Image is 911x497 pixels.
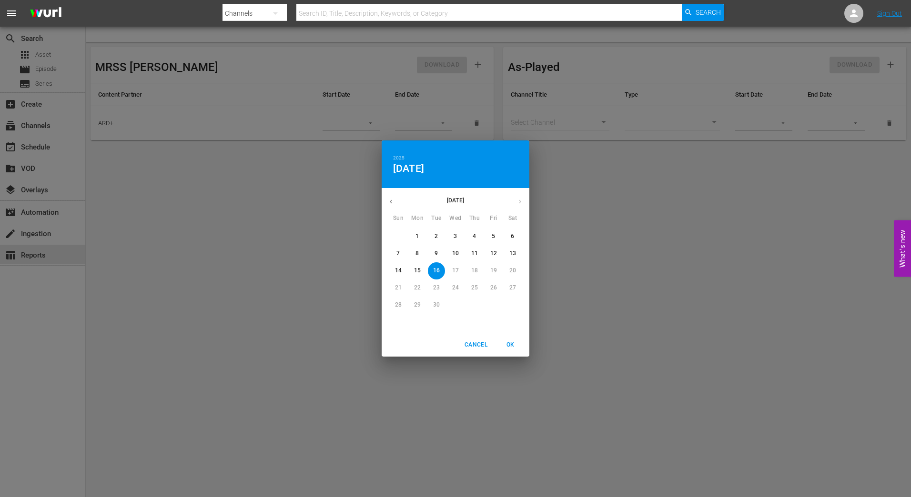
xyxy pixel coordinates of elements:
[509,249,516,258] p: 13
[485,228,502,245] button: 5
[396,249,400,258] p: 7
[461,337,491,353] button: Cancel
[428,214,445,223] span: Tue
[23,2,69,25] img: ans4CAIJ8jUAAAAAAAAAAAAAAAAAAAAAAAAgQb4GAAAAAAAAAAAAAAAAAAAAAAAAJMjXAAAAAAAAAAAAAAAAAAAAAAAAgAT5G...
[485,214,502,223] span: Fri
[393,162,424,175] button: [DATE]
[428,245,445,262] button: 9
[415,249,419,258] p: 8
[400,196,511,205] p: [DATE]
[6,8,17,19] span: menu
[447,228,464,245] button: 3
[465,340,487,350] span: Cancel
[466,228,483,245] button: 4
[390,245,407,262] button: 7
[428,228,445,245] button: 2
[409,245,426,262] button: 8
[409,214,426,223] span: Mon
[696,4,721,21] span: Search
[877,10,902,17] a: Sign Out
[447,245,464,262] button: 10
[390,262,407,279] button: 14
[409,262,426,279] button: 15
[466,245,483,262] button: 11
[471,249,478,258] p: 11
[485,245,502,262] button: 12
[504,228,521,245] button: 6
[428,262,445,279] button: 16
[454,232,457,240] p: 3
[395,267,402,275] p: 14
[435,232,438,240] p: 2
[499,340,522,350] span: OK
[409,228,426,245] button: 1
[415,232,419,240] p: 1
[447,214,464,223] span: Wed
[433,267,440,275] p: 16
[504,245,521,262] button: 13
[393,154,405,162] button: 2025
[511,232,514,240] p: 6
[894,220,911,277] button: Open Feedback Widget
[435,249,438,258] p: 9
[495,337,526,353] button: OK
[466,214,483,223] span: Thu
[504,214,521,223] span: Sat
[390,214,407,223] span: Sun
[414,267,421,275] p: 15
[492,232,495,240] p: 5
[473,232,476,240] p: 4
[490,249,497,258] p: 12
[452,249,459,258] p: 10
